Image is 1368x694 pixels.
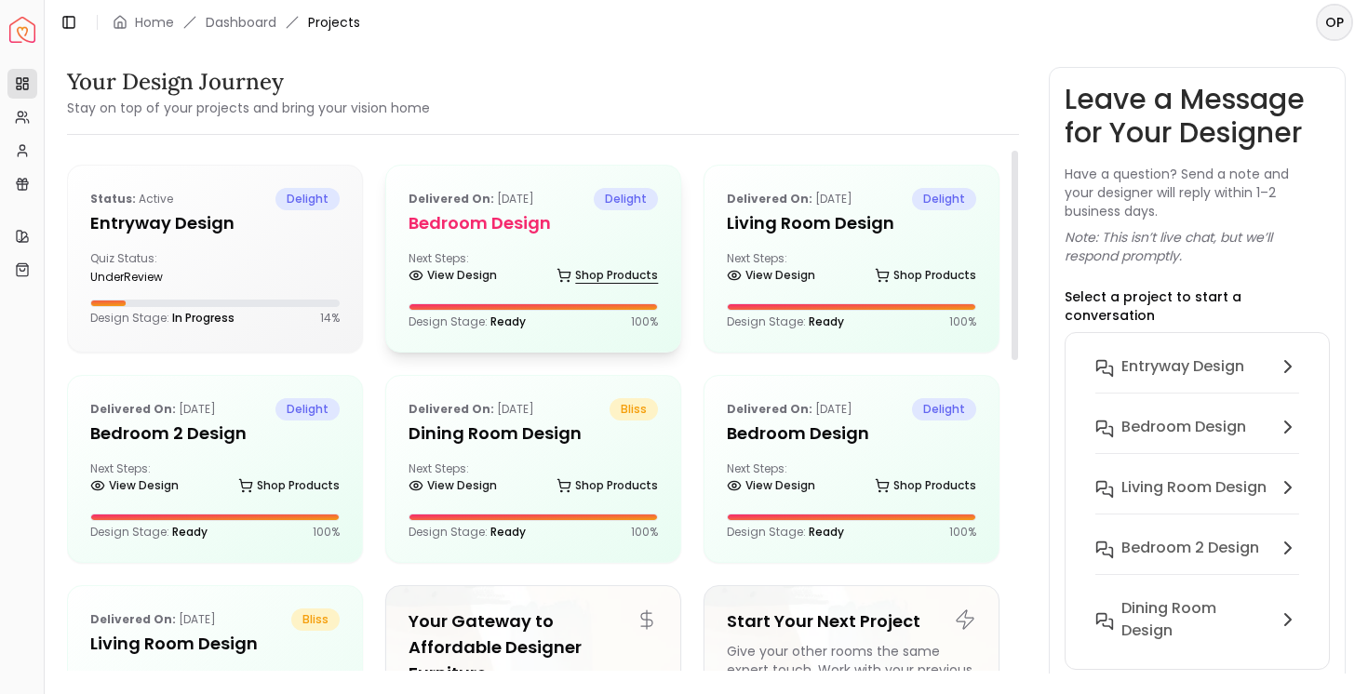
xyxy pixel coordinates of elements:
[409,608,658,687] h5: Your Gateway to Affordable Designer Furniture
[409,314,526,329] p: Design Stage:
[1080,348,1315,408] button: entryway design
[291,608,340,631] span: bliss
[409,461,658,499] div: Next Steps:
[727,210,976,236] h5: Living Room design
[727,191,812,207] b: Delivered on:
[809,314,844,329] span: Ready
[1080,469,1315,529] button: Living Room design
[409,262,497,288] a: View Design
[809,524,844,540] span: Ready
[875,473,976,499] a: Shop Products
[727,420,976,447] h5: Bedroom Design
[90,270,208,285] div: underReview
[1318,6,1351,39] span: OP
[135,13,174,32] a: Home
[308,13,360,32] span: Projects
[1080,408,1315,469] button: Bedroom design
[1121,355,1244,378] h6: entryway design
[557,473,658,499] a: Shop Products
[594,188,658,210] span: delight
[90,401,176,417] b: Delivered on:
[206,13,276,32] a: Dashboard
[727,401,812,417] b: Delivered on:
[727,251,976,288] div: Next Steps:
[912,398,976,420] span: delight
[90,608,216,631] p: [DATE]
[1316,4,1353,41] button: OP
[949,314,976,329] p: 100 %
[9,17,35,43] a: Spacejoy
[90,398,216,420] p: [DATE]
[409,525,526,540] p: Design Stage:
[409,210,658,236] h5: Bedroom design
[727,398,852,420] p: [DATE]
[727,188,852,210] p: [DATE]
[90,191,136,207] b: Status:
[172,310,235,326] span: In Progress
[90,251,208,285] div: Quiz Status:
[172,524,208,540] span: Ready
[1121,597,1270,642] h6: Dining Room Design
[557,262,658,288] a: Shop Products
[9,17,35,43] img: Spacejoy Logo
[409,191,494,207] b: Delivered on:
[275,188,340,210] span: delight
[90,473,179,499] a: View Design
[67,67,430,97] h3: Your Design Journey
[727,608,976,634] h5: Start Your Next Project
[313,525,340,540] p: 100 %
[727,473,815,499] a: View Design
[727,262,815,288] a: View Design
[875,262,976,288] a: Shop Products
[1121,476,1267,499] h6: Living Room design
[727,525,844,540] p: Design Stage:
[1121,537,1259,559] h6: Bedroom 2 Design
[90,611,176,627] b: Delivered on:
[1065,165,1331,220] p: Have a question? Send a note and your designer will reply within 1–2 business days.
[90,461,340,499] div: Next Steps:
[1080,590,1315,673] button: Dining Room Design
[912,188,976,210] span: delight
[320,311,340,326] p: 14 %
[409,251,658,288] div: Next Steps:
[238,473,340,499] a: Shop Products
[275,398,340,420] span: delight
[610,398,658,420] span: bliss
[1121,416,1246,438] h6: Bedroom design
[949,525,976,540] p: 100 %
[90,210,340,236] h5: entryway design
[409,398,534,420] p: [DATE]
[409,473,497,499] a: View Design
[1065,83,1331,150] h3: Leave a Message for Your Designer
[490,314,526,329] span: Ready
[90,188,173,210] p: active
[67,99,430,117] small: Stay on top of your projects and bring your vision home
[113,13,360,32] nav: breadcrumb
[631,314,658,329] p: 100 %
[409,188,534,210] p: [DATE]
[90,631,340,657] h5: Living Room Design
[90,525,208,540] p: Design Stage:
[409,401,494,417] b: Delivered on:
[90,420,340,447] h5: Bedroom 2 Design
[727,314,844,329] p: Design Stage:
[1080,529,1315,590] button: Bedroom 2 Design
[409,420,658,447] h5: Dining Room Design
[1065,228,1331,265] p: Note: This isn’t live chat, but we’ll respond promptly.
[1065,287,1331,325] p: Select a project to start a conversation
[631,525,658,540] p: 100 %
[727,461,976,499] div: Next Steps:
[90,311,235,326] p: Design Stage:
[490,524,526,540] span: Ready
